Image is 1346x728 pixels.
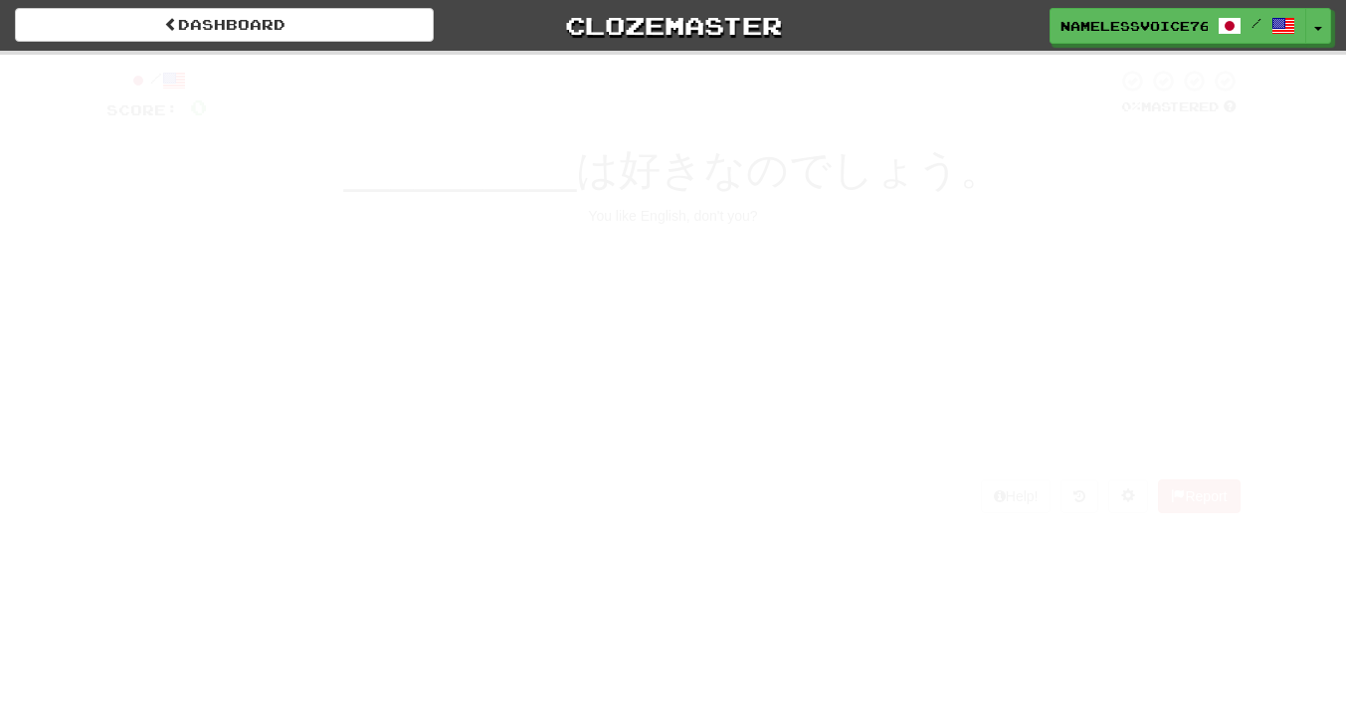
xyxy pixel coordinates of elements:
a: NamelessVoice7661 / [1050,8,1306,44]
span: 0 [190,94,207,119]
div: / [106,69,207,93]
span: は好きなのでしょう。 [576,146,1002,193]
span: 10 [1032,53,1065,77]
button: 4.競争する [688,354,1057,441]
span: 0 % [1121,98,1141,114]
button: Help! [981,479,1052,513]
span: / [1251,16,1261,30]
button: Report [1158,479,1240,513]
span: __________ [344,146,577,193]
span: 0 [752,53,769,77]
span: NamelessVoice7661 [1060,17,1208,35]
a: Dashboard [15,8,434,42]
a: Clozemaster [464,8,882,43]
button: 2.電話 [688,240,1057,326]
button: 1.英語 [290,240,659,326]
small: 4 . [810,394,822,410]
div: Mastered [1117,98,1241,116]
div: You like English, don't you? [106,206,1241,226]
small: 1 . [441,279,453,295]
span: 0 [417,53,434,77]
span: Score: [106,101,178,118]
span: 同盟国 [438,382,521,413]
span: 英語 [452,268,507,298]
small: 2 . [839,279,851,295]
span: 電話 [850,268,905,298]
button: 3.同盟国 [290,354,659,441]
span: 競争する [821,382,934,413]
button: Round history (alt+y) [1060,479,1098,513]
small: 3 . [427,394,439,410]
